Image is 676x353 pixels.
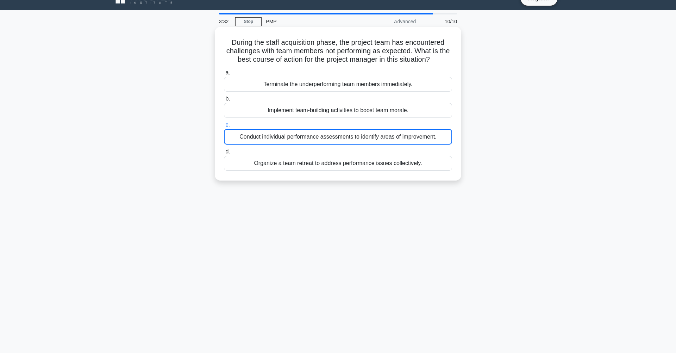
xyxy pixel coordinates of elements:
[225,96,230,102] span: b.
[358,14,420,29] div: Advanced
[225,148,230,154] span: d.
[224,156,452,171] div: Organize a team retreat to address performance issues collectively.
[235,17,262,26] a: Stop
[215,14,235,29] div: 3:32
[224,77,452,92] div: Terminate the underperforming team members immediately.
[224,103,452,118] div: Implement team-building activities to boost team morale.
[223,38,453,64] h5: During the staff acquisition phase, the project team has encountered challenges with team members...
[225,122,230,128] span: c.
[224,129,452,145] div: Conduct individual performance assessments to identify areas of improvement.
[262,14,358,29] div: PMP
[420,14,461,29] div: 10/10
[225,69,230,75] span: a.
